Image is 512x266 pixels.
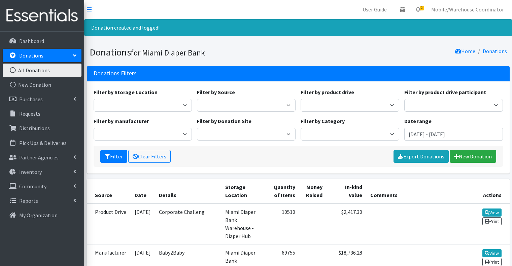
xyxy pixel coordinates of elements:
th: Source [87,179,131,203]
p: Donations [19,52,43,59]
p: My Organization [19,212,58,219]
th: Storage Location [221,179,266,203]
a: Partner Agencies [3,151,81,164]
label: Filter by Donation Site [197,117,251,125]
a: Export Donations [394,150,449,163]
a: All Donations [3,64,81,77]
p: Pick Ups & Deliveries [19,140,67,146]
a: Print [482,258,502,266]
a: View [482,208,502,217]
label: Filter by manufacturer [94,117,149,125]
p: Distributions [19,125,50,131]
a: Pick Ups & Deliveries [3,136,81,150]
td: [DATE] [131,203,155,244]
small: for Miami Diaper Bank [131,48,205,58]
a: Community [3,180,81,193]
a: 2 [410,3,426,16]
td: $2,417.30 [327,203,366,244]
p: Requests [19,110,40,117]
a: Mobile/Warehouse Coordinator [426,3,509,16]
a: New Donation [450,150,496,163]
label: Filter by Storage Location [94,88,158,96]
a: Print [482,217,502,225]
th: Quantity of Items [266,179,299,203]
a: Donations [3,49,81,62]
a: User Guide [357,3,392,16]
th: Money Raised [299,179,327,203]
label: Date range [404,117,432,125]
span: 2 [420,6,424,10]
label: Filter by Category [301,117,345,125]
p: Inventory [19,168,42,175]
div: Donation created and logged! [84,19,512,36]
a: Inventory [3,165,81,179]
a: My Organization [3,208,81,222]
td: Miami Diaper Bank Warehouse - Diaper Hub [221,203,266,244]
label: Filter by product drive [301,88,354,96]
p: Community [19,183,46,190]
a: Distributions [3,121,81,135]
th: Details [155,179,221,203]
td: 10510 [266,203,299,244]
p: Reports [19,197,38,204]
a: View [482,249,502,257]
th: Comments [366,179,476,203]
h1: Donations [90,46,296,58]
p: Dashboard [19,38,44,44]
td: Product Drive [87,203,131,244]
a: Home [455,48,475,54]
p: Partner Agencies [19,154,59,161]
a: New Donation [3,78,81,91]
img: HumanEssentials [3,4,81,27]
input: January 1, 2011 - December 31, 2011 [404,128,503,141]
h3: Donations Filters [94,70,137,77]
a: Dashboard [3,34,81,48]
label: Filter by product drive participant [404,88,486,96]
button: Filter [100,150,127,163]
a: Purchases [3,92,81,106]
p: Purchases [19,96,43,103]
a: Clear Filters [128,150,171,163]
th: Date [131,179,155,203]
a: Requests [3,107,81,120]
th: In-kind Value [327,179,366,203]
label: Filter by Source [197,88,235,96]
a: Donations [483,48,507,54]
th: Actions [476,179,510,203]
a: Reports [3,194,81,207]
td: Corporate Challeng [155,203,221,244]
